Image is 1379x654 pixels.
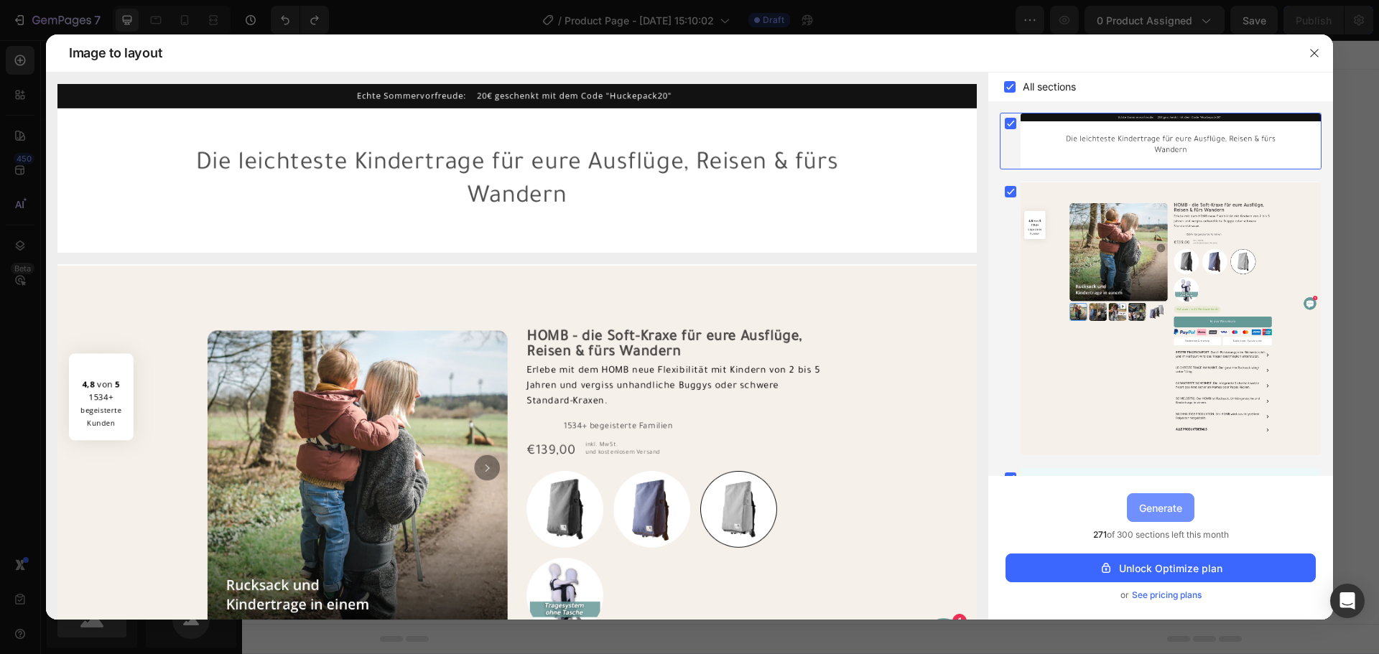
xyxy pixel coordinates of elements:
div: or [1006,588,1316,602]
span: Image to layout [69,45,162,62]
div: Open Intercom Messenger [1330,584,1365,618]
div: Unlock Optimize plan [1099,561,1222,576]
div: Start with Generating from URL or image [472,420,665,431]
button: Add sections [465,340,563,368]
button: Unlock Optimize plan [1006,553,1316,582]
button: Generate [1127,493,1194,522]
span: 271 [1093,529,1107,540]
span: of 300 sections left this month [1093,528,1229,542]
div: Start with Sections from sidebar [482,311,656,328]
button: Add elements [572,340,673,368]
span: All sections [1023,78,1076,95]
div: Generate [1139,500,1182,515]
span: See pricing plans [1132,588,1202,602]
